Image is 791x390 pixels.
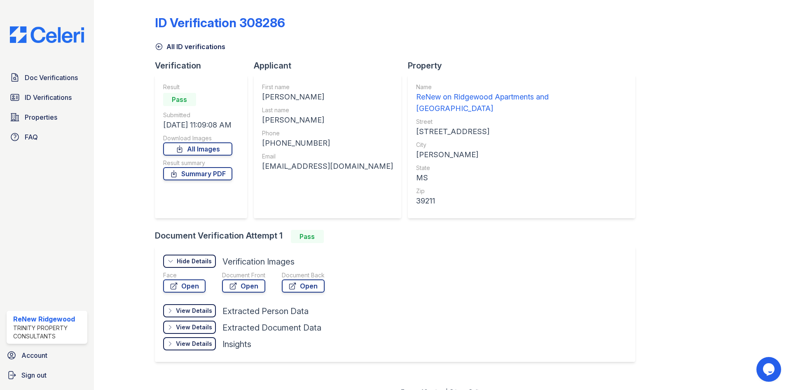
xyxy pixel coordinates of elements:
[177,257,212,265] div: Hide Details
[21,350,47,360] span: Account
[163,119,232,131] div: [DATE] 11:09:08 AM
[13,324,84,340] div: Trinity Property Consultants
[13,314,84,324] div: ReNew Ridgewood
[176,307,212,315] div: View Details
[262,129,393,137] div: Phone
[3,347,91,364] a: Account
[3,26,91,43] img: CE_Logo_Blue-a8612792a0a2168367f1c8372b55b34899dd931a85d93a1a3d3e32e68fde9ad4.png
[416,172,627,184] div: MS
[291,230,324,243] div: Pass
[155,42,225,52] a: All ID verifications
[262,91,393,103] div: [PERSON_NAME]
[262,114,393,126] div: [PERSON_NAME]
[282,271,325,279] div: Document Back
[262,83,393,91] div: First name
[163,167,232,180] a: Summary PDF
[262,106,393,114] div: Last name
[163,134,232,142] div: Download Images
[7,129,87,145] a: FAQ
[254,60,408,71] div: Applicant
[163,271,206,279] div: Face
[163,279,206,293] a: Open
[25,112,57,122] span: Properties
[416,187,627,195] div: Zip
[176,323,212,331] div: View Details
[155,60,254,71] div: Verification
[416,91,627,114] div: ReNew on Ridgewood Apartments and [GEOGRAPHIC_DATA]
[416,83,627,114] a: Name ReNew on Ridgewood Apartments and [GEOGRAPHIC_DATA]
[7,109,87,125] a: Properties
[25,92,72,102] span: ID Verifications
[7,69,87,86] a: Doc Verifications
[416,149,627,161] div: [PERSON_NAME]
[155,230,642,243] div: Document Verification Attempt 1
[416,126,627,137] div: [STREET_ADDRESS]
[416,141,627,149] div: City
[222,256,295,267] div: Verification Images
[163,111,232,119] div: Submitted
[262,137,393,149] div: [PHONE_NUMBER]
[3,367,91,383] a: Sign out
[416,164,627,172] div: State
[408,60,642,71] div: Property
[282,279,325,293] a: Open
[262,161,393,172] div: [EMAIL_ADDRESS][DOMAIN_NAME]
[756,357,783,382] iframe: chat widget
[222,271,265,279] div: Document Front
[163,83,232,91] div: Result
[262,152,393,161] div: Email
[155,15,285,30] div: ID Verification 308286
[222,338,251,350] div: Insights
[25,73,78,83] span: Doc Verifications
[416,195,627,207] div: 39211
[163,142,232,156] a: All Images
[416,118,627,126] div: Street
[163,159,232,167] div: Result summary
[25,132,38,142] span: FAQ
[222,279,265,293] a: Open
[21,370,47,380] span: Sign out
[222,305,309,317] div: Extracted Person Data
[7,89,87,106] a: ID Verifications
[163,93,196,106] div: Pass
[222,322,321,333] div: Extracted Document Data
[416,83,627,91] div: Name
[176,340,212,348] div: View Details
